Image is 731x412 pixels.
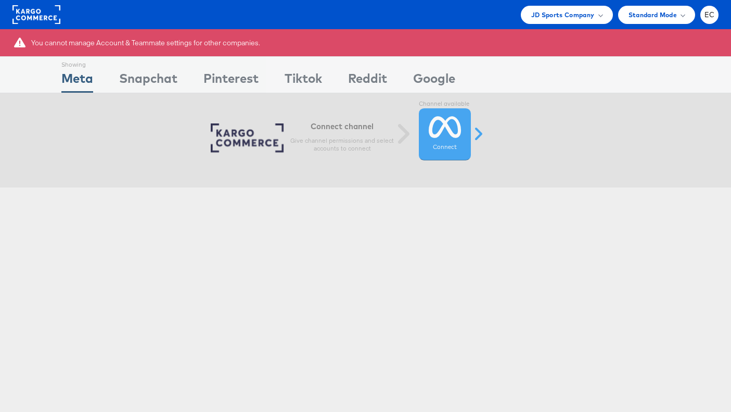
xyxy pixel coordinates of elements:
[413,69,455,93] div: Google
[704,11,715,18] span: EC
[285,69,322,93] div: Tiktok
[203,69,259,93] div: Pinterest
[31,38,260,48] div: You cannot manage Account & Teammate settings for other companies.
[419,101,471,109] label: Channel available
[531,9,595,20] span: JD Sports Company
[61,69,93,93] div: Meta
[290,138,394,154] p: Give channel permissions and select accounts to connect
[433,144,457,153] label: Connect
[61,57,93,69] div: Showing
[290,122,394,132] h6: Connect channel
[348,69,387,93] div: Reddit
[119,69,177,93] div: Snapchat
[629,9,677,20] span: Standard Mode
[419,109,471,161] a: Connect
